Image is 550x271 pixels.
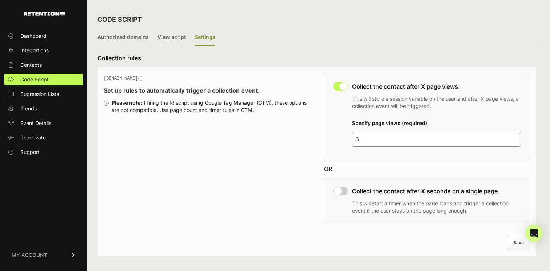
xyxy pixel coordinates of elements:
[104,87,260,94] strong: Set up rules to automatically trigger a collection event.
[4,103,83,114] a: Trends
[4,132,83,143] a: Reactivate
[20,90,59,98] span: Supression Lists
[97,15,142,25] h2: CODE SCRIPT
[20,105,37,112] span: Trends
[4,59,83,71] a: Contacts
[20,47,49,54] span: Integrations
[20,32,47,40] span: Dashboard
[4,117,83,129] a: Event Details
[4,88,83,100] a: Supression Lists
[158,29,186,46] label: View script
[112,99,310,114] div: If firing the R! script using Google Tag Manager (GTM), these options are not compatible. Use pag...
[507,235,530,250] button: Save
[4,146,83,158] a: Support
[20,134,46,141] span: Reactivate
[352,82,521,91] h3: Collect the contact after X page views.
[352,200,521,214] p: This will start a timer when the page loads and trigger a collection event if the user stays on t...
[104,76,143,81] span: [DOMAIN_NAME]()
[324,165,530,173] div: OR
[24,12,65,16] img: Retention.com
[352,132,521,147] input: 4
[97,54,536,62] h3: Collection rules
[97,29,149,46] label: Authorized domains
[20,120,51,127] span: Event Details
[4,244,83,266] a: MY ACCOUNT
[195,29,215,46] label: Settings
[4,30,83,42] a: Dashboard
[352,95,521,110] p: This will store a session variable on the user and after X page views, a collection event will be...
[352,120,427,126] label: Specify page views (required)
[20,61,42,69] span: Contacts
[20,76,49,83] span: Code Script
[525,225,543,242] div: Open Intercom Messenger
[20,149,40,156] span: Support
[4,74,83,85] a: Code Script
[352,187,521,195] h3: Collect the contact after X seconds on a single page.
[12,251,47,259] span: MY ACCOUNT
[112,100,142,106] strong: Please note:
[4,45,83,56] a: Integrations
